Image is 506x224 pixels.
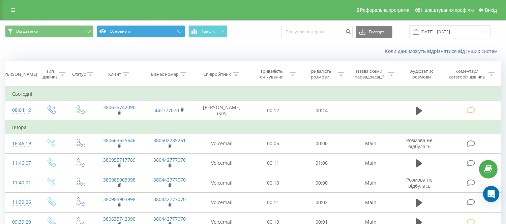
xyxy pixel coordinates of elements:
td: Voicemail [195,173,249,193]
button: Основний [97,25,185,37]
span: Реферальна програма [360,7,410,13]
span: Всі дзвінки [16,29,38,34]
div: [PERSON_NAME] [3,71,37,77]
input: Пошук за номером [281,26,353,38]
a: 380635742090 [103,104,136,110]
div: Тривалість очікування [255,68,288,80]
td: Voicemail [195,193,249,212]
div: Тип дзвінка [42,68,58,80]
a: 380663625646 [103,137,136,143]
a: 380442777070 [153,216,186,222]
td: 00:05 [249,134,298,153]
span: Розмова не відбулась [406,177,433,189]
td: 00:11 [249,153,298,173]
td: 00:12 [249,101,298,121]
div: 16:46:19 [12,137,29,150]
a: 380955717789 [103,157,136,163]
td: Voicemail [195,134,249,153]
div: Open Intercom Messenger [483,186,499,202]
a: 380985903998 [103,196,136,202]
a: Коли дані можуть відрізнятися вiд інших систем [385,48,501,54]
td: Вчора [5,121,501,134]
a: 380442777070 [153,157,186,163]
button: Графік [188,25,227,37]
td: 00:14 [297,101,346,121]
button: Всі дзвінки [5,25,93,37]
span: Вихід [485,7,497,13]
td: 00:00 [297,134,346,153]
div: Співробітник [204,71,231,77]
span: Розмова не відбулась [406,137,433,150]
div: Коментар/категорія дзвінка [447,68,487,80]
td: Voicemail [195,153,249,173]
a: 380442777070 [153,196,186,202]
td: Main [346,193,396,212]
div: Аудіозапис розмови [402,68,441,80]
a: 380502235261 [153,137,186,143]
td: Main [346,134,396,153]
td: Main [346,153,396,173]
div: 11:39:26 [12,196,29,209]
td: 00:02 [297,193,346,212]
a: 380985903998 [103,177,136,183]
div: 11:46:07 [12,157,29,170]
button: Експорт [356,26,392,38]
div: Назва схеми переадресації [352,68,387,80]
a: 380442777070 [153,177,186,183]
div: Тривалість розмови [303,68,336,80]
div: Бізнес номер [151,71,179,77]
span: Графік [202,29,215,34]
td: 00:11 [249,193,298,212]
td: Сьогодні [5,87,501,101]
div: Статус [72,71,86,77]
div: 11:40:01 [12,176,29,189]
td: Main [346,173,396,193]
span: Налаштування профілю [421,7,474,13]
td: [PERSON_NAME] (SIP) [195,101,249,121]
td: 01:00 [297,153,346,173]
td: 00:10 [249,173,298,193]
div: 08:04:12 [12,104,29,117]
div: Клієнт [108,71,121,77]
a: 442777070 [155,107,179,114]
a: 380635742090 [103,216,136,222]
td: 00:00 [297,173,346,193]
